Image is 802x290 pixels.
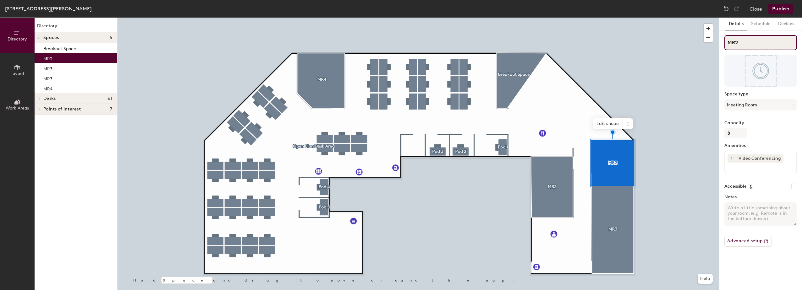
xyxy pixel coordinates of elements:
p: MR3 [43,74,52,82]
span: Edit shape [593,118,623,129]
button: Meeting Room [724,99,797,110]
label: Notes [724,195,797,200]
button: Close [750,4,762,14]
span: 7 [110,107,112,112]
button: Help [698,274,713,284]
label: Amenities [724,143,797,148]
label: Accessible [724,184,747,189]
button: Schedule [747,18,774,30]
h1: Directory [35,23,117,32]
button: Publish [768,4,793,14]
p: Breakout Space [43,44,76,51]
div: [STREET_ADDRESS][PERSON_NAME] [5,5,92,13]
div: Video Conferencing [736,154,783,163]
img: Redo [733,6,739,12]
span: Desks [43,96,56,101]
span: 61 [108,96,112,101]
span: Spaces [43,35,59,40]
button: Advanced setup [724,236,772,247]
button: 1 [728,154,736,163]
span: Points of interest [43,107,81,112]
span: Layout [10,71,25,76]
button: Devices [774,18,798,30]
img: The space named MR2 [724,55,797,87]
span: 5 [110,35,112,40]
p: MR3 [43,64,52,72]
span: 1 [731,155,733,162]
p: MR2 [43,54,52,62]
p: MR4 [43,84,52,92]
label: Space type [724,92,797,97]
button: Details [725,18,747,30]
img: Undo [723,6,729,12]
label: Capacity [724,121,797,126]
span: Work Areas [6,105,29,111]
span: Directory [8,36,27,42]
